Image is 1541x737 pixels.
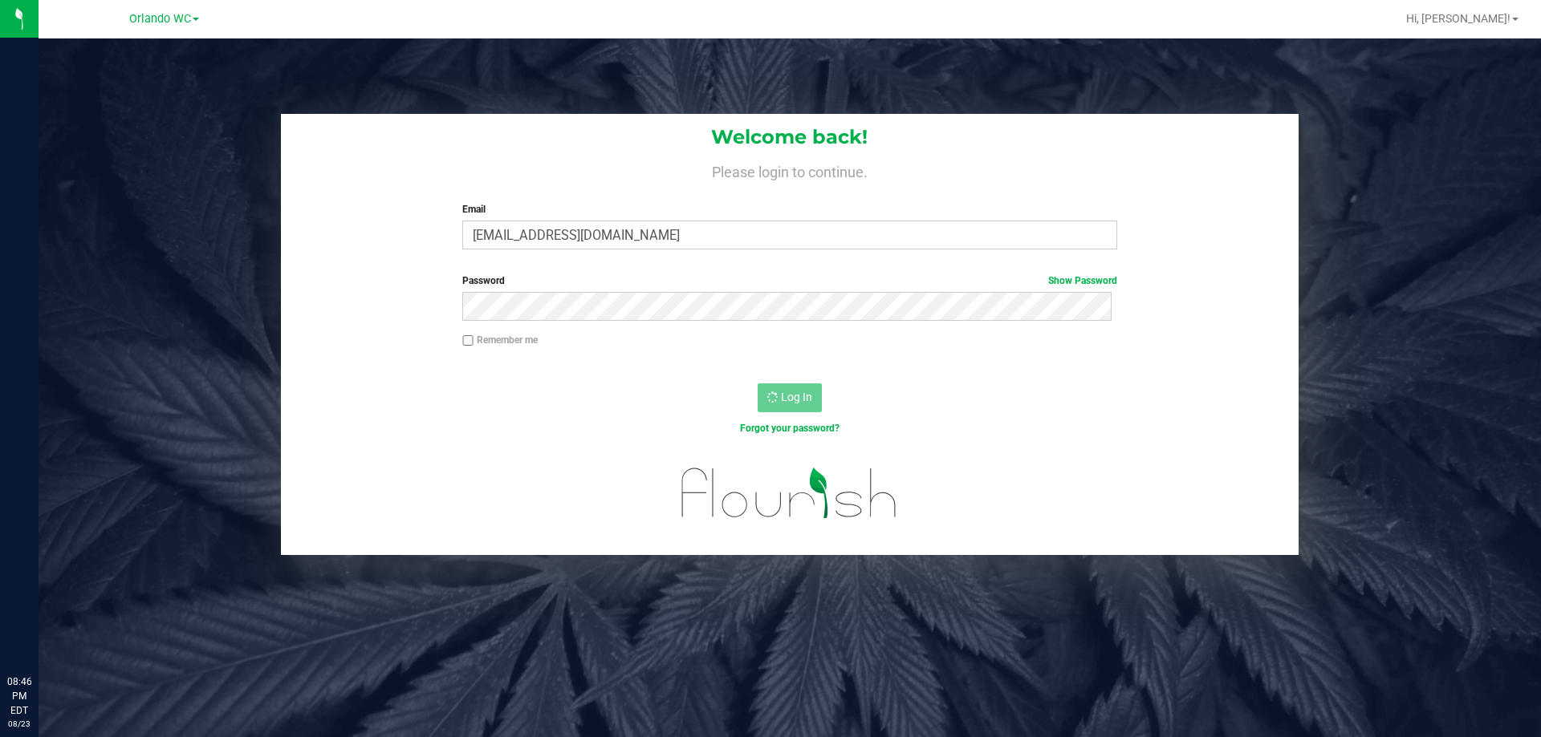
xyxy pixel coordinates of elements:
[281,160,1299,180] h4: Please login to continue.
[781,391,812,403] span: Log In
[7,674,31,718] p: 08:46 PM EDT
[1406,12,1511,25] span: Hi, [PERSON_NAME]!
[129,12,191,26] span: Orlando WC
[462,275,505,286] span: Password
[462,333,538,347] label: Remember me
[1048,275,1117,286] a: Show Password
[7,718,31,730] p: 08/23
[740,423,840,434] a: Forgot your password?
[462,335,474,346] input: Remember me
[758,383,822,412] button: Log In
[281,127,1299,148] h1: Welcome back!
[662,452,917,534] img: flourish_logo.svg
[462,202,1116,217] label: Email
